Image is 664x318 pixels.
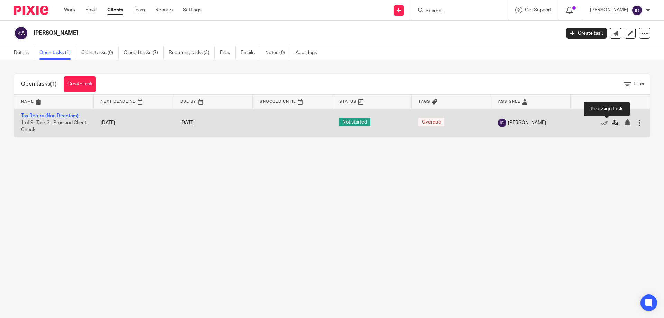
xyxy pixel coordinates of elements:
[634,82,645,87] span: Filter
[14,26,28,40] img: svg%3E
[265,46,290,60] a: Notes (0)
[418,118,444,126] span: Overdue
[155,7,173,13] a: Reports
[525,8,552,12] span: Get Support
[21,113,79,118] a: Tax Return (Non Directors)
[14,46,34,60] a: Details
[296,46,322,60] a: Audit logs
[566,28,607,39] a: Create task
[39,46,76,60] a: Open tasks (1)
[601,119,612,126] a: Mark as done
[85,7,97,13] a: Email
[498,119,506,127] img: svg%3E
[508,119,546,126] span: [PERSON_NAME]
[14,6,48,15] img: Pixie
[339,100,357,103] span: Status
[64,7,75,13] a: Work
[107,7,123,13] a: Clients
[133,7,145,13] a: Team
[124,46,164,60] a: Closed tasks (7)
[34,29,452,37] h2: [PERSON_NAME]
[183,7,201,13] a: Settings
[418,100,430,103] span: Tags
[631,5,643,16] img: svg%3E
[81,46,119,60] a: Client tasks (0)
[169,46,215,60] a: Recurring tasks (3)
[260,100,296,103] span: Snoozed Until
[339,118,370,126] span: Not started
[50,81,57,87] span: (1)
[425,8,487,15] input: Search
[180,120,195,125] span: [DATE]
[94,109,173,137] td: [DATE]
[64,76,96,92] a: Create task
[21,120,86,133] span: 1 of 9 · Task 2 - Pixie and Client Check
[590,7,628,13] p: [PERSON_NAME]
[21,81,57,88] h1: Open tasks
[241,46,260,60] a: Emails
[220,46,236,60] a: Files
